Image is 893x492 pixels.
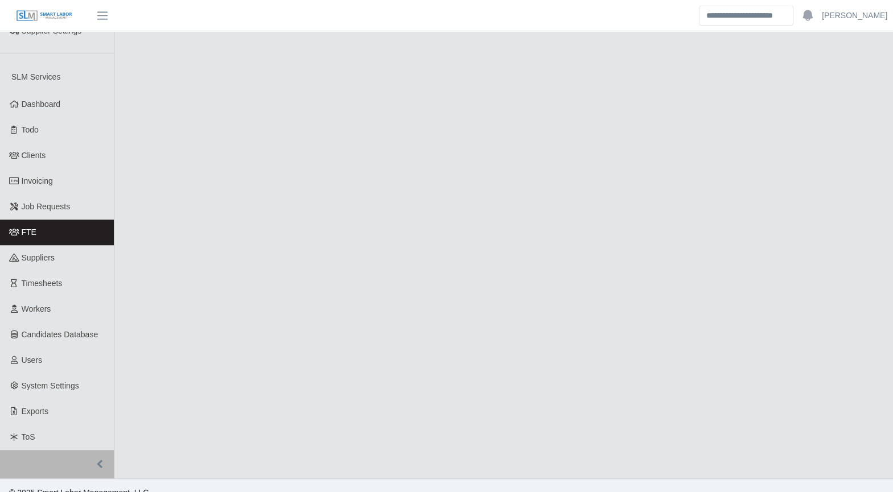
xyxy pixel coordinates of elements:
span: Dashboard [22,100,61,109]
span: Users [22,355,43,365]
span: Invoicing [22,176,53,185]
img: SLM Logo [16,10,73,22]
span: Suppliers [22,253,55,262]
span: Todo [22,125,39,134]
span: FTE [22,228,36,237]
span: Clients [22,151,46,160]
span: ToS [22,432,35,441]
span: SLM Services [11,72,60,81]
span: Exports [22,407,48,416]
a: [PERSON_NAME] [822,10,887,22]
span: Workers [22,304,51,313]
input: Search [699,6,793,26]
span: Timesheets [22,279,63,288]
span: System Settings [22,381,79,390]
span: Candidates Database [22,330,98,339]
span: Job Requests [22,202,71,211]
